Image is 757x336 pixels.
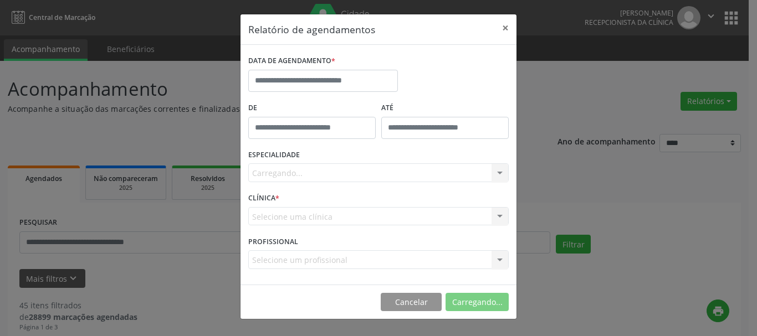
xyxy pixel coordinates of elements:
label: CLÍNICA [248,190,279,207]
label: ESPECIALIDADE [248,147,300,164]
label: PROFISSIONAL [248,233,298,250]
h5: Relatório de agendamentos [248,22,375,37]
label: ATÉ [381,100,509,117]
label: De [248,100,376,117]
button: Cancelar [381,293,442,312]
label: DATA DE AGENDAMENTO [248,53,335,70]
button: Close [494,14,516,42]
button: Carregando... [446,293,509,312]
